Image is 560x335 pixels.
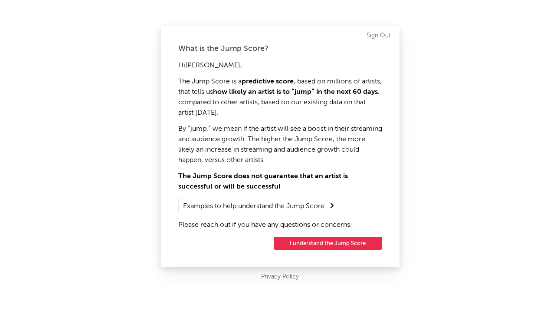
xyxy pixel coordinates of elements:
[178,220,382,230] p: Please reach out if you have any questions or concerns.
[274,237,382,250] button: I understand the Jump Score
[178,76,382,118] p: The Jump Score is a , based on millions of artists, that tells us , compared to other artists, ba...
[183,200,377,212] summary: Examples to help understand the Jump Score
[178,60,382,71] p: Hi [PERSON_NAME] ,
[367,30,391,41] a: Sign Out
[178,43,382,54] div: What is the Jump Score?
[178,124,382,166] p: By “jump,” we mean if the artist will see a boost in their streaming and audience growth. The hig...
[213,89,378,96] strong: how likely an artist is to “jump” in the next 60 days
[261,272,299,282] a: Privacy Policy
[178,173,348,190] strong: The Jump Score does not guarantee that an artist is successful or will be successful
[242,78,294,85] strong: predictive score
